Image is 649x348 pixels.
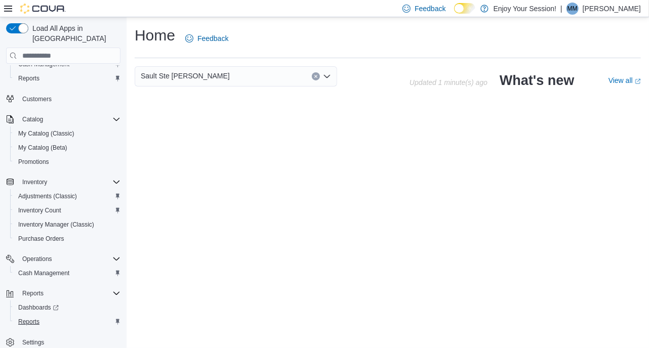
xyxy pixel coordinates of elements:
span: Inventory Manager (Classic) [14,219,120,231]
span: Settings [22,338,44,346]
button: Open list of options [323,72,331,80]
span: Catalog [22,115,43,123]
button: Cash Management [10,266,125,280]
span: Operations [22,255,52,263]
p: Updated 1 minute(s) ago [410,78,488,86]
button: Promotions [10,155,125,169]
button: Reports [18,287,48,299]
span: Cash Management [14,267,120,279]
a: My Catalog (Classic) [14,127,78,140]
h1: Home [135,25,175,46]
button: Adjustments (Classic) [10,189,125,203]
button: My Catalog (Classic) [10,126,125,141]
a: My Catalog (Beta) [14,142,71,154]
span: Promotions [18,158,49,166]
button: Catalog [2,112,125,126]
span: Reports [14,316,120,328]
span: My Catalog (Beta) [14,142,120,154]
span: Inventory [22,178,47,186]
a: Adjustments (Classic) [14,190,81,202]
button: Operations [2,252,125,266]
span: Operations [18,253,120,265]
button: Reports [10,71,125,85]
span: Inventory Count [18,206,61,214]
button: Inventory Manager (Classic) [10,217,125,232]
span: Customers [18,93,120,105]
p: Enjoy Your Session! [494,3,557,15]
div: Meghan Monk [566,3,579,15]
button: Purchase Orders [10,232,125,246]
button: Inventory [18,176,51,188]
a: Customers [18,93,56,105]
a: Inventory Count [14,204,65,216]
span: Adjustments (Classic) [14,190,120,202]
span: Inventory Manager (Classic) [18,221,94,229]
button: Customers [2,92,125,106]
span: Reports [14,72,120,84]
button: My Catalog (Beta) [10,141,125,155]
button: Inventory Count [10,203,125,217]
span: Inventory [18,176,120,188]
span: Reports [18,74,39,82]
span: Catalog [18,113,120,125]
p: [PERSON_NAME] [583,3,641,15]
a: Reports [14,316,44,328]
button: Reports [10,315,125,329]
p: | [560,3,562,15]
span: Purchase Orders [14,233,120,245]
span: Inventory Count [14,204,120,216]
span: Dashboards [18,303,59,312]
span: Reports [22,289,44,297]
a: Feedback [181,28,232,49]
span: Feedback [197,33,228,43]
span: Purchase Orders [18,235,64,243]
a: Dashboards [10,300,125,315]
span: Reports [18,318,39,326]
a: View allExternal link [609,76,641,84]
button: Reports [2,286,125,300]
span: Load All Apps in [GEOGRAPHIC_DATA] [28,23,120,43]
span: Dashboards [14,301,120,314]
span: My Catalog (Classic) [14,127,120,140]
span: Promotions [14,156,120,168]
input: Dark Mode [454,3,475,14]
button: Catalog [18,113,47,125]
span: Sault Ste [PERSON_NAME] [141,70,230,82]
span: Cash Management [18,269,69,277]
a: Cash Management [14,267,73,279]
span: My Catalog (Beta) [18,144,67,152]
a: Purchase Orders [14,233,68,245]
span: Adjustments (Classic) [18,192,77,200]
a: Inventory Manager (Classic) [14,219,98,231]
a: Reports [14,72,44,84]
span: My Catalog (Classic) [18,129,74,138]
button: Clear input [312,72,320,80]
span: Reports [18,287,120,299]
img: Cova [20,4,66,14]
span: MM [567,3,578,15]
h2: What's new [500,72,574,89]
span: Feedback [415,4,445,14]
a: Promotions [14,156,53,168]
a: Dashboards [14,301,63,314]
svg: External link [635,78,641,84]
button: Inventory [2,175,125,189]
button: Operations [18,253,56,265]
span: Customers [22,95,52,103]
